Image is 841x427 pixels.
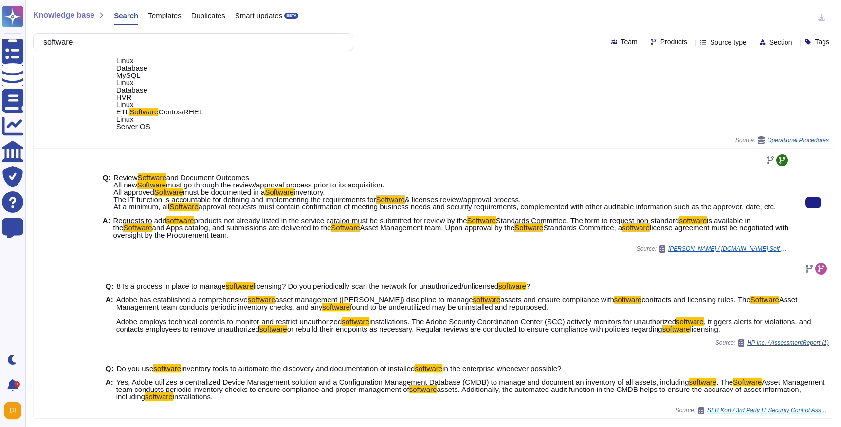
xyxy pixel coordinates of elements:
mark: software [166,216,194,224]
span: inventory. The IT function is accountable for defining and implementing the requirements for [113,188,376,204]
span: Operational Procedures [767,137,829,143]
mark: software [473,296,501,304]
span: license agreement must be negotiated with oversight by the Procurement team. [113,223,789,239]
span: Source type [710,39,747,46]
span: installations. [173,392,213,401]
span: [PERSON_NAME] / [DOMAIN_NAME] Self Assessment[59] [668,246,790,252]
mark: Software [169,203,198,211]
span: Templates [148,12,181,19]
div: BETA [284,13,298,19]
mark: software [676,317,704,326]
span: Centos/RHEL Linux Server OS [116,108,203,130]
span: asset management ([PERSON_NAME]) discipline to manage [275,296,473,304]
span: and Apps catalog, and submissions are delivered to the [152,223,331,232]
mark: software [622,223,650,232]
span: licensing. [690,325,720,333]
mark: Software [733,378,762,386]
span: is available in the [113,216,751,232]
b: A: [106,42,113,130]
mark: software [226,282,254,290]
span: products not already listed in the service catalog must be submitted for review by the [194,216,467,224]
span: 8 Is a process in place to manage [117,282,226,290]
mark: Software [331,223,360,232]
mark: Software [376,195,405,204]
span: & licenses review/approval process. At a minimum, all [113,195,521,211]
span: Asset Management team. Upon approval by the [360,223,515,232]
span: assets. Additionally, the automated audit function in the CMDB helps to ensure the accuracy of as... [116,385,801,401]
span: assets and ensure compliance with [500,296,614,304]
mark: Software [123,223,152,232]
mark: software [248,296,275,304]
b: A: [106,378,113,400]
input: Search a question or template... [38,34,343,51]
span: Search [114,12,138,19]
mark: software [409,385,437,393]
b: Q: [106,365,114,372]
span: Source: [676,407,829,414]
span: Asset Management team conducts periodic inventory checks, and any [116,296,798,311]
span: inventory tools to automate the discovery and documentation of installed [181,364,415,372]
mark: software [614,296,642,304]
span: Products [660,38,687,45]
span: installations. The Adobe Security Coordination Center (SCC) actively monitors for unauthorized [369,317,676,326]
span: Section [769,39,792,46]
span: Do you use [117,364,154,372]
span: licensing? Do you periodically scan the network for unauthorized/unlicensed [254,282,499,290]
span: ? [526,282,530,290]
span: Yes, Adobe utilizes a centralized Device Management solution and a Configuration Management Datab... [116,378,689,386]
mark: software [153,364,181,372]
span: HP Inc. / AssessmentReport (1) [747,340,829,346]
mark: software [415,364,442,372]
mark: Software [138,173,166,182]
span: must be documented in a [183,188,265,196]
span: Standards Committee, a [543,223,622,232]
span: . The [716,378,733,386]
span: Adobe has established a comprehensive [116,296,248,304]
img: user [4,402,21,419]
span: Operating System Purpose Linux Database MySQL Linux Database HVR Linux ETL [116,42,541,116]
span: , triggers alerts for violations, and contacts employees to remove unauthorized [116,317,811,333]
span: Knowledge base [33,11,94,19]
span: contracts and licensing rules. The [641,296,750,304]
mark: software [689,378,716,386]
mark: software [498,282,526,290]
span: Smart updates [235,12,283,19]
mark: Software [129,108,158,116]
span: Duplicates [191,12,225,19]
span: Source: [735,136,829,144]
mark: Software [137,181,166,189]
mark: software [679,216,707,224]
b: A: [103,217,110,239]
mark: software [145,392,173,401]
span: Review [113,173,137,182]
span: SEB Kort / 3rd Party IT Security Control Assessment [707,408,829,413]
span: Source: [715,339,829,347]
button: user [2,400,28,421]
span: Asset Management team conducts periodic inventory checks to ensure compliance and proper manageme... [116,378,825,393]
b: A: [106,296,113,333]
span: Team [621,38,638,45]
span: Tags [815,38,829,45]
span: in the enterprise whenever possible? [442,364,561,372]
span: approval requests must contain confirmation of meeting business needs and security requirements, ... [199,203,776,211]
span: Requests to add [113,216,166,224]
mark: Software [750,296,779,304]
span: Standards Committee. The form to request non-standard [496,216,679,224]
mark: software [662,325,690,333]
span: Source: [637,245,790,253]
mark: Software [154,188,183,196]
mark: software [259,325,287,333]
span: must go through the review/approval process prior to its acquisition. All approved [113,181,384,196]
span: and Document Outcomes All new [113,173,249,189]
b: Q: [106,282,114,290]
mark: software [322,303,350,311]
mark: Software [467,216,496,224]
mark: Software [265,188,293,196]
div: 9+ [14,381,20,387]
mark: software [342,317,369,326]
b: Q: [103,174,111,210]
mark: Software [514,223,543,232]
span: or rebuild their endpoints as necessary. Regular reviews are conducted to ensure compliance with ... [287,325,662,333]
